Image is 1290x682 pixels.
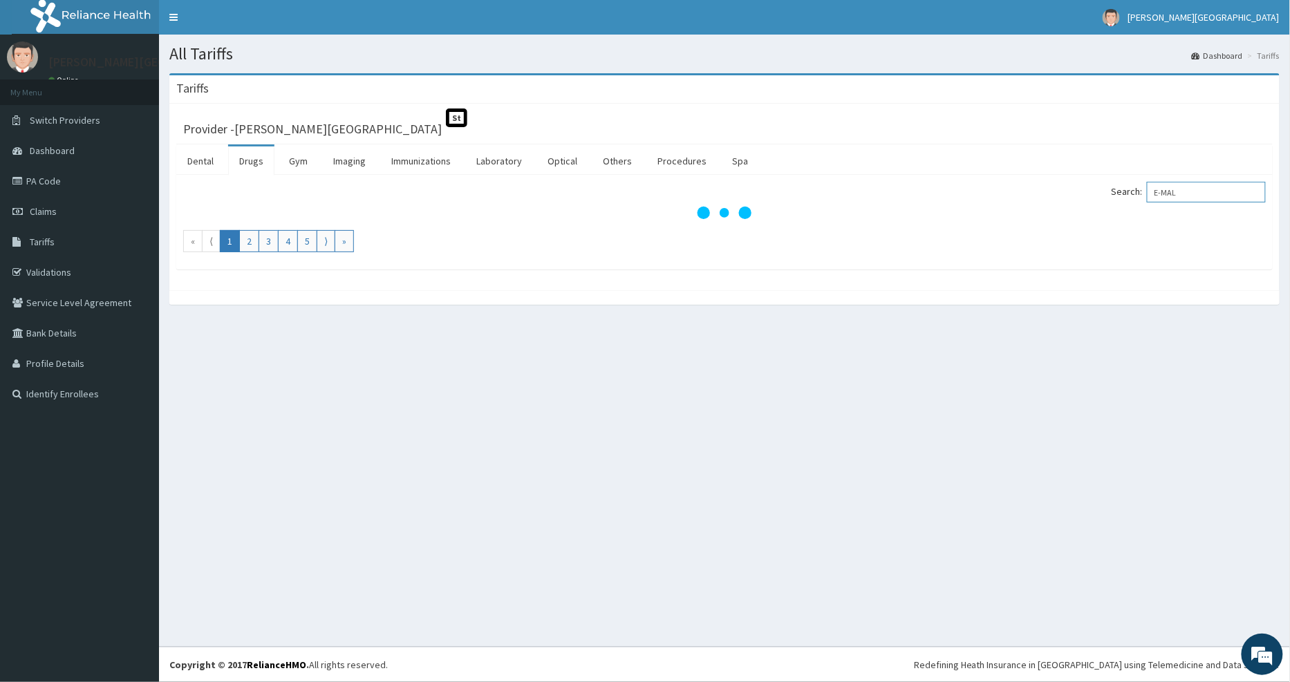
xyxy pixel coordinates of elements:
img: d_794563401_company_1708531726252_794563401 [26,69,56,104]
a: Others [592,146,643,176]
a: Immunizations [380,146,462,176]
span: Switch Providers [30,114,100,126]
a: RelianceHMO [247,659,306,671]
a: Go to page number 3 [259,230,279,252]
span: We're online! [80,174,191,314]
h1: All Tariffs [169,45,1280,63]
a: Procedures [646,146,718,176]
div: Redefining Heath Insurance in [GEOGRAPHIC_DATA] using Telemedicine and Data Science! [914,658,1280,672]
a: Online [48,75,82,85]
p: [PERSON_NAME][GEOGRAPHIC_DATA] [48,56,253,68]
a: Go to page number 1 [220,230,240,252]
textarea: Type your message and hit 'Enter' [7,377,263,426]
strong: Copyright © 2017 . [169,659,309,671]
span: Tariffs [30,236,55,248]
label: Search: [1112,182,1266,202]
a: Go to page number 2 [239,230,259,252]
footer: All rights reserved. [159,647,1290,682]
h3: Tariffs [176,82,209,95]
a: Drugs [228,146,274,176]
a: Go to last page [335,230,354,252]
div: Minimize live chat window [227,7,260,40]
a: Spa [721,146,759,176]
input: Search: [1147,182,1266,202]
a: Dental [176,146,225,176]
a: Go to previous page [202,230,221,252]
span: Dashboard [30,144,75,157]
span: St [446,108,467,127]
a: Optical [536,146,588,176]
a: Go to next page [317,230,335,252]
a: Laboratory [465,146,533,176]
a: Go to first page [183,230,203,252]
a: Go to page number 5 [297,230,317,252]
img: User Image [1103,9,1120,26]
span: Claims [30,205,57,218]
a: Gym [278,146,319,176]
h3: Provider - [PERSON_NAME][GEOGRAPHIC_DATA] [183,123,442,135]
span: [PERSON_NAME][GEOGRAPHIC_DATA] [1128,11,1280,23]
img: User Image [7,41,38,73]
li: Tariffs [1244,50,1280,61]
a: Dashboard [1192,50,1243,61]
a: Imaging [322,146,377,176]
div: Chat with us now [72,77,232,95]
a: Go to page number 4 [278,230,298,252]
svg: audio-loading [697,185,752,240]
